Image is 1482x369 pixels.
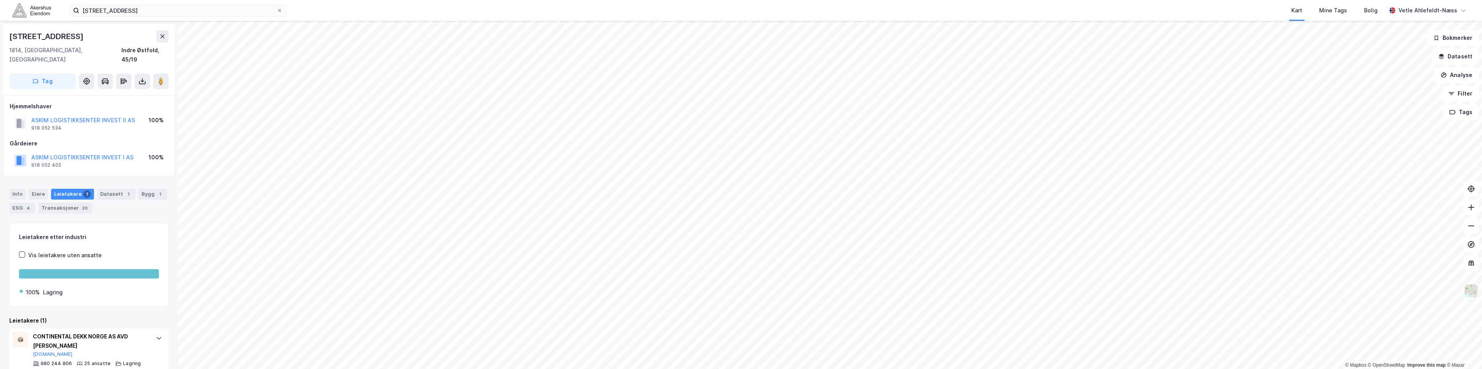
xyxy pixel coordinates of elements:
div: Eiere [29,189,48,200]
img: Z [1464,284,1479,298]
div: Vis leietakere uten ansatte [28,251,102,260]
div: CONTINENTAL DEKK NORGE AS AVD [PERSON_NAME] [33,332,148,350]
div: 20 [80,204,89,212]
div: 1814, [GEOGRAPHIC_DATA], [GEOGRAPHIC_DATA] [9,46,121,64]
div: Datasett [97,189,135,200]
button: Datasett [1432,49,1479,64]
div: Leietakere etter industri [19,232,159,242]
button: Analyse [1434,67,1479,83]
div: Mine Tags [1319,6,1347,15]
button: [DOMAIN_NAME] [33,351,73,357]
div: Bolig [1364,6,1378,15]
div: Kontrollprogram for chat [1443,332,1482,369]
div: 1 [156,190,164,198]
button: Bokmerker [1427,30,1479,46]
div: Transaksjoner [38,203,92,214]
div: Indre Østfold, 45/19 [121,46,169,64]
div: 100% [149,116,164,125]
div: Vetle Ahlefeldt-Næss [1398,6,1457,15]
img: akershus-eiendom-logo.9091f326c980b4bce74ccdd9f866810c.svg [12,3,51,17]
a: OpenStreetMap [1368,362,1405,368]
div: Gårdeiere [10,139,168,148]
div: 1 [125,190,132,198]
button: Tags [1443,104,1479,120]
div: Leietakere [51,189,94,200]
div: 918 052 402 [31,162,61,168]
div: Info [9,189,26,200]
button: Tag [9,73,76,89]
div: 25 ansatte [84,360,111,367]
button: Filter [1442,86,1479,101]
div: 980 244 806 [41,360,72,367]
a: Mapbox [1345,362,1366,368]
a: Improve this map [1407,362,1446,368]
div: Lagring [43,288,63,297]
div: Bygg [138,189,167,200]
div: Lagring [123,360,141,367]
div: Leietakere (1) [9,316,169,325]
div: [STREET_ADDRESS] [9,30,85,43]
div: Kart [1291,6,1302,15]
div: 4 [24,204,32,212]
div: 100% [26,288,40,297]
div: 918 052 534 [31,125,61,131]
input: Søk på adresse, matrikkel, gårdeiere, leietakere eller personer [79,5,277,16]
div: 100% [149,153,164,162]
iframe: Chat Widget [1443,332,1482,369]
div: Hjemmelshaver [10,102,168,111]
div: ESG [9,203,35,214]
div: 1 [83,190,91,198]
